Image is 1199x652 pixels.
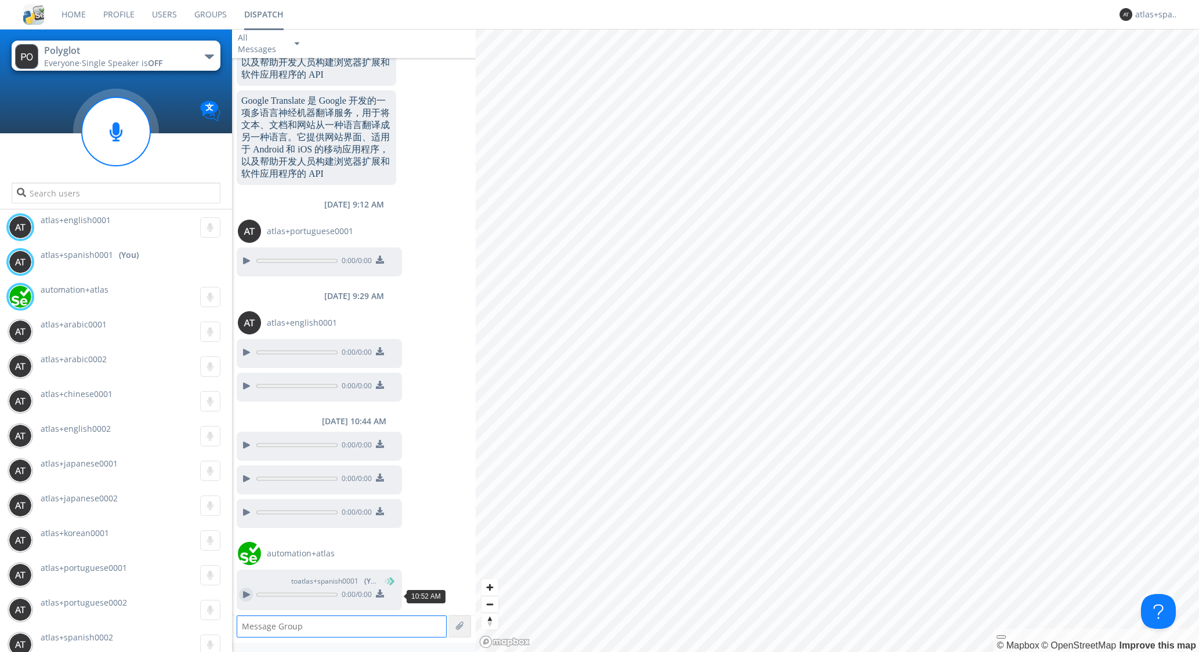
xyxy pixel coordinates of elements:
span: (You) [364,576,382,586]
span: 0:00 / 0:00 [338,507,372,520]
img: caret-down-sm.svg [295,42,299,45]
span: 0:00 / 0:00 [338,589,372,602]
span: atlas+chinese0001 [41,388,113,399]
a: Map feedback [1120,640,1196,650]
span: atlas+arabic0002 [41,354,107,365]
input: Search users [12,183,220,203]
span: Zoom out [481,596,498,613]
img: download media button [376,347,384,355]
span: OFF [148,57,162,68]
img: 373638.png [238,311,261,334]
img: 373638.png [9,598,32,621]
span: atlas+japanese0002 [41,493,118,504]
a: Mapbox [997,640,1039,650]
img: download media button [376,473,384,482]
span: 0:00 / 0:00 [338,440,372,453]
span: atlas+english0001 [41,214,111,225]
img: 373638.png [1120,8,1132,21]
span: Single Speaker is [82,57,162,68]
a: OpenStreetMap [1041,640,1116,650]
button: PolyglotEveryone·Single Speaker isOFF [12,41,220,71]
img: 373638.png [15,44,38,69]
img: 373638.png [9,563,32,587]
span: 0:00 / 0:00 [338,256,372,268]
span: atlas+portuguese0001 [267,225,353,237]
button: Reset bearing to north [481,613,498,629]
img: 373638.png [9,459,32,482]
span: atlas+english0002 [41,423,111,434]
span: atlas+english0001 [267,317,337,329]
span: 10:52 AM [411,592,441,600]
img: 373638.png [9,494,32,517]
div: All Messages [238,32,284,55]
img: download media button [376,440,384,448]
span: automation+atlas [267,548,335,559]
button: Zoom in [481,579,498,596]
img: 373638.png [9,424,32,447]
img: download media button [376,256,384,264]
div: (You) [119,249,139,261]
span: atlas+portuguese0002 [41,597,127,608]
div: [DATE] 9:12 AM [232,199,476,210]
img: 373638.png [9,320,32,343]
img: download media button [376,507,384,515]
img: download media button [376,381,384,389]
div: [DATE] 10:44 AM [232,416,476,427]
img: 373638.png [9,389,32,413]
button: Toggle attribution [997,635,1006,639]
img: d2d01cd9b4174d08988066c6d424eccd [238,542,261,565]
iframe: Toggle Customer Support [1141,594,1176,629]
a: Mapbox logo [479,635,530,649]
span: atlas+arabic0001 [41,319,107,330]
span: atlas+spanish0002 [41,632,113,643]
div: atlas+spanish0001 [1135,9,1179,20]
span: atlas+portuguese0001 [41,562,127,573]
span: 0:00 / 0:00 [338,473,372,486]
span: atlas+korean0001 [41,527,109,538]
button: Zoom out [481,596,498,613]
img: 373638.png [238,220,261,243]
dc-p: Google Translate 是 Google 开发的一项多语言神经机器翻译服务，用于将文本、文档和网站从一种语言翻译成另一种语言。它提供网站界面、适用于 Android 和 iOS 的移动... [241,95,392,180]
span: 0:00 / 0:00 [338,347,372,360]
span: atlas+japanese0001 [41,458,118,469]
img: 373638.png [9,355,32,378]
div: [DATE] 9:29 AM [232,290,476,302]
span: atlas+spanish0001 [41,249,113,261]
div: Polyglot [44,44,175,57]
img: Translation enabled [200,101,220,121]
img: cddb5a64eb264b2086981ab96f4c1ba7 [23,4,44,25]
img: d2d01cd9b4174d08988066c6d424eccd [9,285,32,308]
div: Everyone · [44,57,175,69]
img: download media button [376,589,384,598]
img: 373638.png [9,216,32,239]
img: 373638.png [9,529,32,552]
canvas: Map [476,29,1199,652]
span: 0:00 / 0:00 [338,381,372,394]
img: 373638.png [9,250,32,274]
span: automation+atlas [41,284,108,295]
span: to atlas+spanish0001 [291,576,378,587]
